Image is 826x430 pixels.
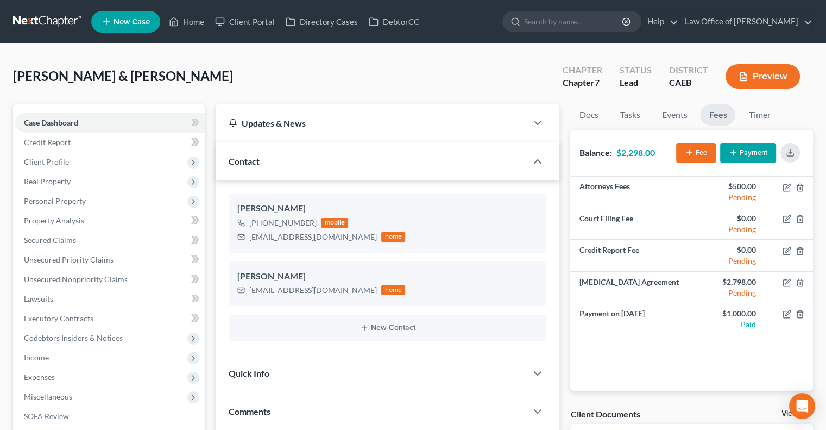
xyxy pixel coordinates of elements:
[24,157,69,166] span: Client Profile
[24,294,53,303] span: Lawsuits
[563,77,602,89] div: Chapter
[24,216,84,225] span: Property Analysis
[611,104,648,126] a: Tasks
[701,192,756,203] div: Pending
[701,277,756,288] div: $2,798.00
[570,208,691,240] td: Court Filing Fee
[237,270,538,283] div: [PERSON_NAME]
[229,156,260,166] span: Contact
[237,323,538,332] button: New Contact
[24,372,55,382] span: Expenses
[570,240,691,271] td: Credit Report Fee
[701,181,756,192] div: $500.00
[249,232,377,242] div: [EMAIL_ADDRESS][DOMAIN_NAME]
[24,392,72,401] span: Miscellaneous
[24,196,86,205] span: Personal Property
[363,12,425,32] a: DebtorCC
[700,104,735,126] a: Fees
[669,77,708,89] div: CAEB
[13,68,233,84] span: [PERSON_NAME] & [PERSON_NAME]
[249,285,377,296] div: [EMAIL_ADDRESS][DOMAIN_NAME]
[669,64,708,77] div: District
[676,143,716,163] button: Fee
[229,117,514,129] div: Updates & News
[24,177,71,186] span: Real Property
[524,11,623,32] input: Search by name...
[570,271,691,303] td: [MEDICAL_DATA] Agreement
[15,289,205,309] a: Lawsuits
[15,113,205,133] a: Case Dashboard
[570,104,607,126] a: Docs
[24,235,76,245] span: Secured Claims
[726,64,800,89] button: Preview
[701,319,756,330] div: Paid
[701,288,756,298] div: Pending
[24,255,114,264] span: Unsecured Priority Claims
[642,12,678,32] a: Help
[24,118,78,127] span: Case Dashboard
[229,368,269,378] span: Quick Info
[616,147,654,158] strong: $2,298.00
[653,104,696,126] a: Events
[15,250,205,270] a: Unsecured Priority Claims
[570,177,691,208] td: Attorneys Fees
[229,406,270,416] span: Comments
[679,12,812,32] a: Law Office of [PERSON_NAME]
[701,255,756,266] div: Pending
[620,64,652,77] div: Status
[15,270,205,289] a: Unsecured Nonpriority Claims
[701,224,756,235] div: Pending
[210,12,280,32] a: Client Portal
[781,410,809,417] a: View All
[114,18,150,26] span: New Case
[570,408,640,420] div: Client Documents
[740,104,779,126] a: Timer
[381,232,405,242] div: home
[570,303,691,334] td: Payment on [DATE]
[163,12,210,32] a: Home
[280,12,363,32] a: Directory Cases
[789,393,815,419] div: Open Intercom Messenger
[24,314,93,323] span: Executory Contracts
[620,77,652,89] div: Lead
[237,202,538,215] div: [PERSON_NAME]
[15,133,205,152] a: Credit Report
[15,230,205,250] a: Secured Claims
[701,213,756,224] div: $0.00
[15,211,205,230] a: Property Analysis
[24,275,128,284] span: Unsecured Nonpriority Claims
[249,217,317,228] div: [PHONE_NUMBER]
[24,333,123,342] span: Codebtors Insiders & Notices
[701,308,756,319] div: $1,000.00
[15,309,205,328] a: Executory Contracts
[563,64,602,77] div: Chapter
[24,353,49,362] span: Income
[321,218,348,228] div: mobile
[595,77,600,88] span: 7
[24,412,69,421] span: SOFA Review
[579,147,611,158] strong: Balance:
[720,143,776,163] button: Payment
[381,285,405,295] div: home
[15,407,205,426] a: SOFA Review
[701,245,756,255] div: $0.00
[24,138,71,147] span: Credit Report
